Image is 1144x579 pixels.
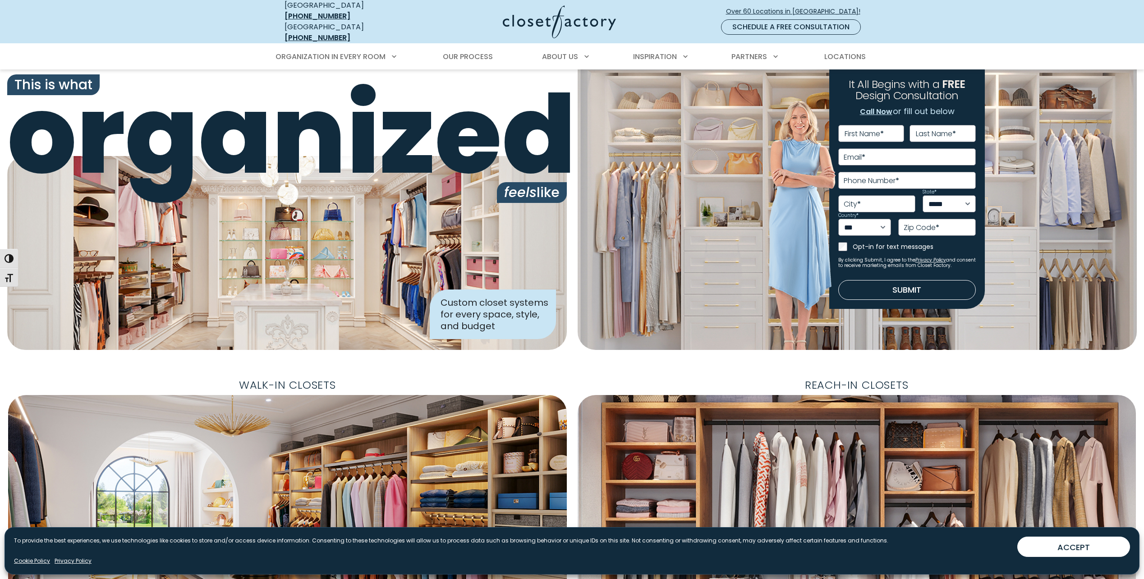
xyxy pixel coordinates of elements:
span: Design Consultation [855,88,958,103]
p: or fill out below [859,105,955,118]
a: Privacy Policy [915,257,946,263]
img: Closet Factory designed closet [7,156,567,350]
span: Organization in Every Room [276,51,386,62]
nav: Primary Menu [269,44,875,69]
span: Inspiration [633,51,677,62]
span: Over 60 Locations in [GEOGRAPHIC_DATA]! [726,7,868,16]
span: About Us [542,51,578,62]
span: Locations [824,51,866,62]
label: State [923,190,937,194]
i: feels [504,183,537,202]
span: Partners [731,51,767,62]
span: organized [7,81,567,189]
a: [PHONE_NUMBER] [285,11,350,21]
label: Opt-in for text messages [853,242,976,251]
p: To provide the best experiences, we use technologies like cookies to store and/or access device i... [14,537,888,545]
div: [GEOGRAPHIC_DATA] [285,22,415,43]
label: Email [844,154,865,161]
label: First Name [845,130,884,138]
a: [PHONE_NUMBER] [285,32,350,43]
div: Custom closet systems for every space, style, and budget [430,289,556,339]
a: Over 60 Locations in [GEOGRAPHIC_DATA]! [726,4,868,19]
label: City [844,201,861,208]
a: Cookie Policy [14,557,50,565]
span: like [497,182,567,203]
span: FREE [942,77,965,92]
span: Our Process [443,51,493,62]
label: Zip Code [904,224,939,231]
span: Reach-In Closets [798,375,916,395]
label: Country [838,213,859,218]
a: Schedule a Free Consultation [721,19,861,35]
button: Submit [838,280,976,300]
span: Walk-In Closets [232,375,343,395]
label: Phone Number [844,177,899,184]
img: Closet Factory Logo [503,5,616,38]
a: Call Now [859,106,893,118]
button: ACCEPT [1017,537,1130,557]
small: By clicking Submit, I agree to the and consent to receive marketing emails from Closet Factory. [838,257,976,268]
span: It All Begins with a [849,77,939,92]
a: Privacy Policy [55,557,92,565]
label: Last Name [916,130,956,138]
